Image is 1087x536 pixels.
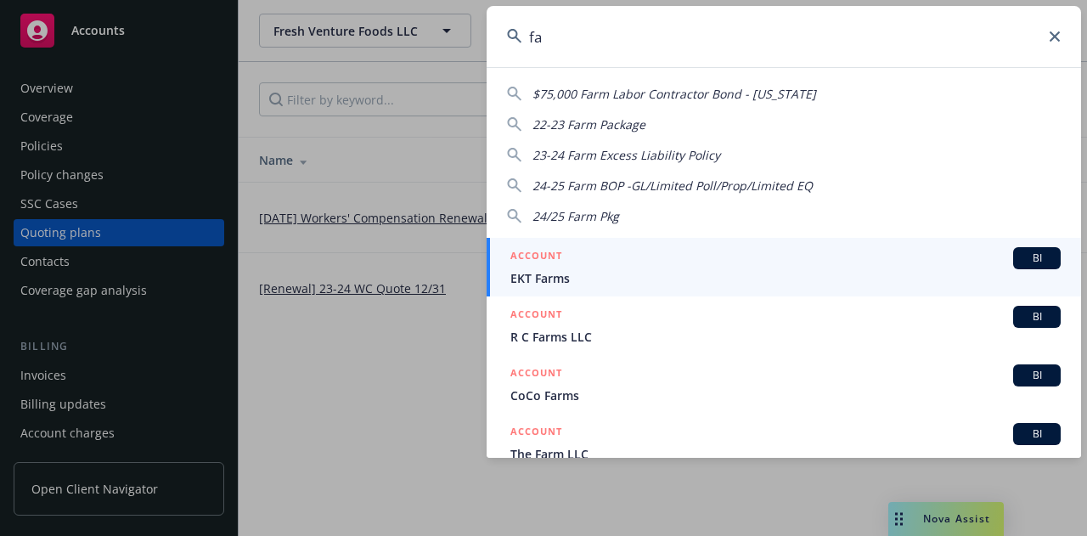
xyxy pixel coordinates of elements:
[510,423,562,443] h5: ACCOUNT
[510,328,1061,346] span: R C Farms LLC
[532,116,645,133] span: 22-23 Farm Package
[1020,251,1054,266] span: BI
[510,364,562,385] h5: ACCOUNT
[487,355,1081,414] a: ACCOUNTBICoCo Farms
[532,86,816,102] span: $75,000 Farm Labor Contractor Bond - [US_STATE]
[532,178,813,194] span: 24-25 Farm BOP -GL/Limited Poll/Prop/Limited EQ
[1020,426,1054,442] span: BI
[532,208,619,224] span: 24/25 Farm Pkg
[1020,309,1054,324] span: BI
[487,414,1081,472] a: ACCOUNTBIThe Farm LLC
[487,296,1081,355] a: ACCOUNTBIR C Farms LLC
[1020,368,1054,383] span: BI
[510,306,562,326] h5: ACCOUNT
[510,269,1061,287] span: EKT Farms
[510,445,1061,463] span: The Farm LLC
[487,238,1081,296] a: ACCOUNTBIEKT Farms
[487,6,1081,67] input: Search...
[510,247,562,268] h5: ACCOUNT
[510,386,1061,404] span: CoCo Farms
[532,147,720,163] span: 23-24 Farm Excess Liability Policy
